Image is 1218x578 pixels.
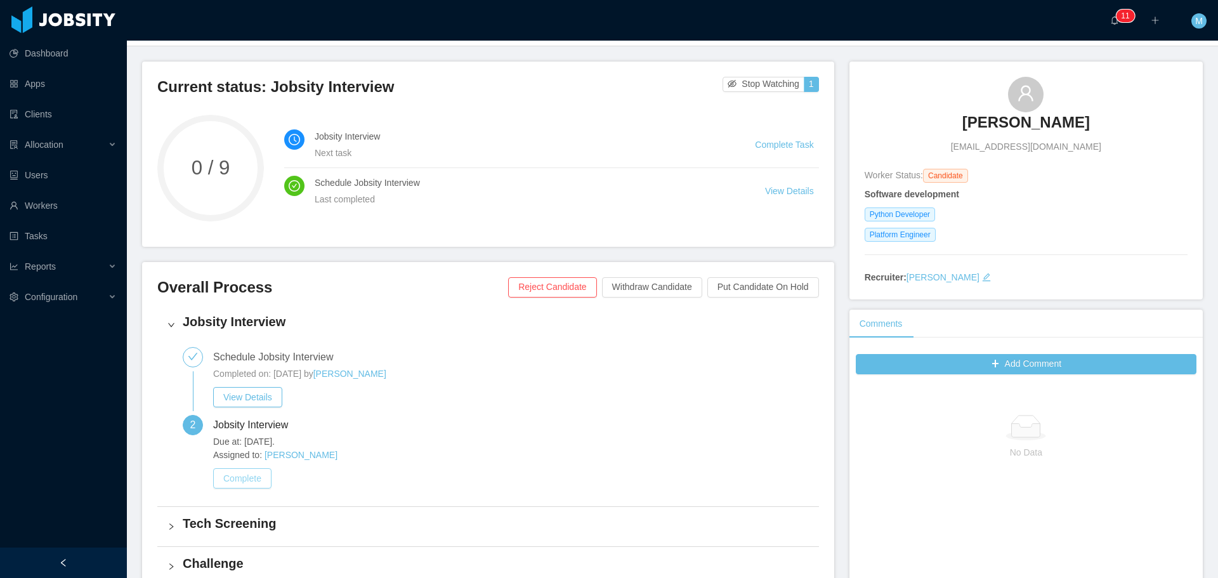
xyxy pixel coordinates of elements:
a: icon: pie-chartDashboard [10,41,117,66]
i: icon: line-chart [10,262,18,271]
div: Next task [315,146,724,160]
button: Reject Candidate [508,277,596,298]
button: Withdraw Candidate [602,277,702,298]
span: Assigned to: [213,449,488,462]
a: View Details [765,186,814,196]
a: Complete [213,473,272,483]
button: icon: plusAdd Comment [856,354,1196,374]
span: Platform Engineer [865,228,936,242]
span: Python Developer [865,207,935,221]
span: Due at: [DATE]. [213,435,488,449]
h4: Challenge [183,555,809,572]
div: Last completed [315,192,735,206]
h3: Overall Process [157,277,508,298]
strong: Recruiter: [865,272,907,282]
i: icon: check [188,351,198,362]
a: icon: userWorkers [10,193,117,218]
a: icon: auditClients [10,102,117,127]
a: icon: robotUsers [10,162,117,188]
sup: 11 [1116,10,1134,22]
div: icon: rightJobsity Interview [157,305,819,345]
p: 1 [1125,10,1130,22]
a: View Details [213,392,282,402]
i: icon: check-circle [289,180,300,192]
h4: Schedule Jobsity Interview [315,176,735,190]
a: icon: profileTasks [10,223,117,249]
i: icon: solution [10,140,18,149]
p: 1 [1121,10,1125,22]
i: icon: bell [1110,16,1119,25]
a: [PERSON_NAME] [265,450,337,460]
i: icon: clock-circle [289,134,300,145]
strong: Software development [865,189,959,199]
span: 0 / 9 [157,158,264,178]
button: Put Candidate On Hold [707,277,819,298]
h3: Current status: Jobsity Interview [157,77,723,97]
button: View Details [213,387,282,407]
span: Allocation [25,140,63,150]
a: icon: appstoreApps [10,71,117,96]
span: M [1195,13,1203,29]
span: [EMAIL_ADDRESS][DOMAIN_NAME] [951,140,1101,154]
span: Configuration [25,292,77,302]
h4: Tech Screening [183,515,809,532]
a: [PERSON_NAME] [313,369,386,379]
a: [PERSON_NAME] [907,272,979,282]
button: Complete [213,468,272,489]
a: [PERSON_NAME] [962,112,1090,140]
i: icon: right [167,321,175,329]
h3: [PERSON_NAME] [962,112,1090,133]
h4: Jobsity Interview [315,129,724,143]
button: 1 [804,77,819,92]
div: Jobsity Interview [213,415,298,435]
div: icon: rightTech Screening [157,507,819,546]
span: Worker Status: [865,170,923,180]
span: Candidate [923,169,968,183]
button: icon: eye-invisibleStop Watching [723,77,804,92]
i: icon: right [167,523,175,530]
span: Completed on: [DATE] by [213,369,313,379]
div: Schedule Jobsity Interview [213,347,343,367]
a: Complete Task [755,140,813,150]
p: No Data [866,445,1186,459]
i: icon: edit [982,273,991,282]
div: Comments [849,310,913,338]
i: icon: setting [10,292,18,301]
span: Reports [25,261,56,272]
h4: Jobsity Interview [183,313,809,331]
i: icon: right [167,563,175,570]
span: 2 [190,419,196,430]
i: icon: plus [1151,16,1160,25]
i: icon: user [1017,84,1035,102]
